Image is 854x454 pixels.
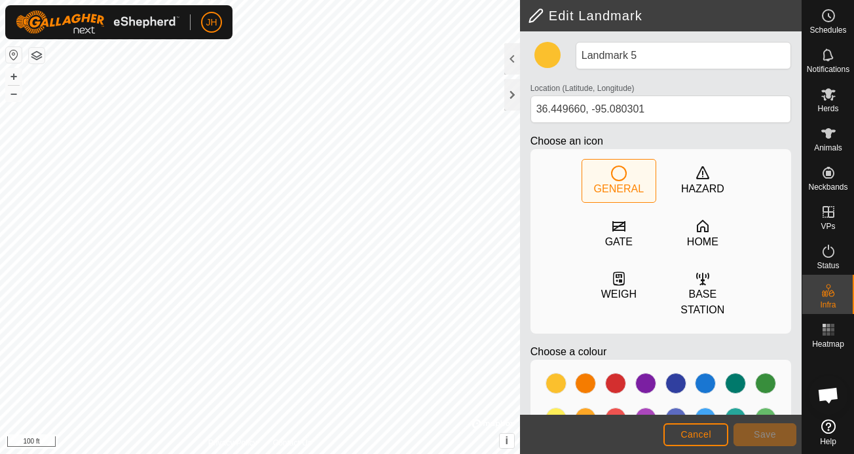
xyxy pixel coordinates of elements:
button: Cancel [663,423,728,446]
div: HAZARD [681,181,724,197]
div: BASE STATION [666,287,739,318]
button: – [6,86,22,101]
span: Herds [817,105,838,113]
span: Cancel [680,429,711,440]
button: + [6,69,22,84]
h2: Edit Landmark [528,8,802,24]
span: Schedules [809,26,846,34]
div: WEIGH [601,287,637,302]
button: Map Layers [29,48,45,63]
button: Reset Map [6,47,22,63]
button: Save [733,423,796,446]
a: Contact Us [273,437,312,449]
button: i [500,434,514,448]
a: Help [802,414,854,451]
span: i [505,435,508,446]
p: Choose an icon [530,133,791,149]
span: Save [754,429,776,440]
span: Help [820,438,836,445]
span: Animals [814,144,842,152]
span: Neckbands [808,183,847,191]
span: Heatmap [812,340,844,348]
div: GENERAL [594,181,644,197]
label: Location (Latitude, Longitude) [530,82,635,94]
span: JH [206,16,217,29]
span: Status [817,262,839,270]
div: HOME [687,234,718,250]
span: Notifications [807,65,849,73]
a: Privacy Policy [208,437,257,449]
div: Open chat [809,375,848,415]
span: VPs [821,222,835,230]
div: GATE [605,234,633,250]
span: Infra [820,301,836,309]
p: Choose a colour [530,344,791,360]
img: Gallagher Logo [16,10,179,34]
